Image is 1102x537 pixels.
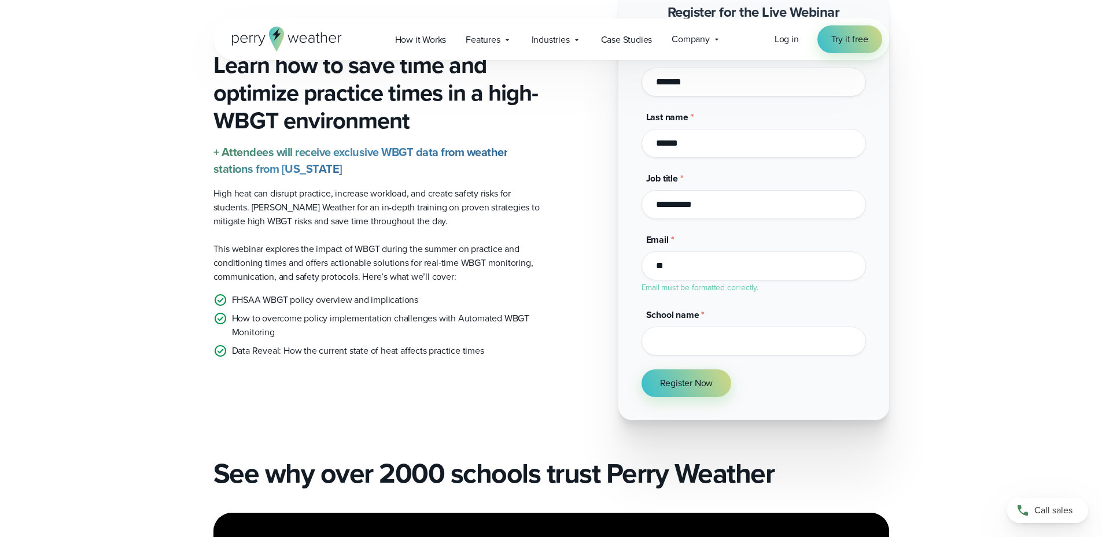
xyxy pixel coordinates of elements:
label: Email must be formatted correctly. [642,282,758,294]
span: Email [646,233,669,246]
span: Try it free [831,32,868,46]
p: Data Reveal: How the current state of heat affects practice times [232,344,484,358]
strong: + Attendees will receive exclusive WBGT data from weather stations from [US_STATE] [213,143,508,177]
p: FHSAA WBGT policy overview and implications [232,293,418,307]
span: Register Now [660,376,713,390]
span: How it Works [395,33,447,47]
span: Last name [646,110,688,124]
span: Features [466,33,500,47]
span: Call sales [1034,503,1072,517]
p: High heat can disrupt practice, increase workload, and create safety risks for students. [PERSON_... [213,187,542,228]
a: Try it free [817,25,882,53]
h3: Learn how to save time and optimize practice times in a high-WBGT environment [213,51,542,135]
a: How it Works [385,28,456,51]
p: How to overcome policy implementation challenges with Automated WBGT Monitoring [232,312,542,339]
a: Log in [775,32,799,46]
a: Case Studies [591,28,662,51]
span: Industries [532,33,570,47]
h2: See why over 2000 schools trust Perry Weather [213,457,889,490]
span: Case Studies [601,33,653,47]
strong: Register for the Live Webinar [668,2,840,23]
span: Job title [646,172,678,185]
span: Company [672,32,710,46]
p: This webinar explores the impact of WBGT during the summer on practice and conditioning times and... [213,242,542,284]
span: School name [646,308,699,321]
button: Register Now [642,369,732,397]
a: Call sales [1007,498,1088,523]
